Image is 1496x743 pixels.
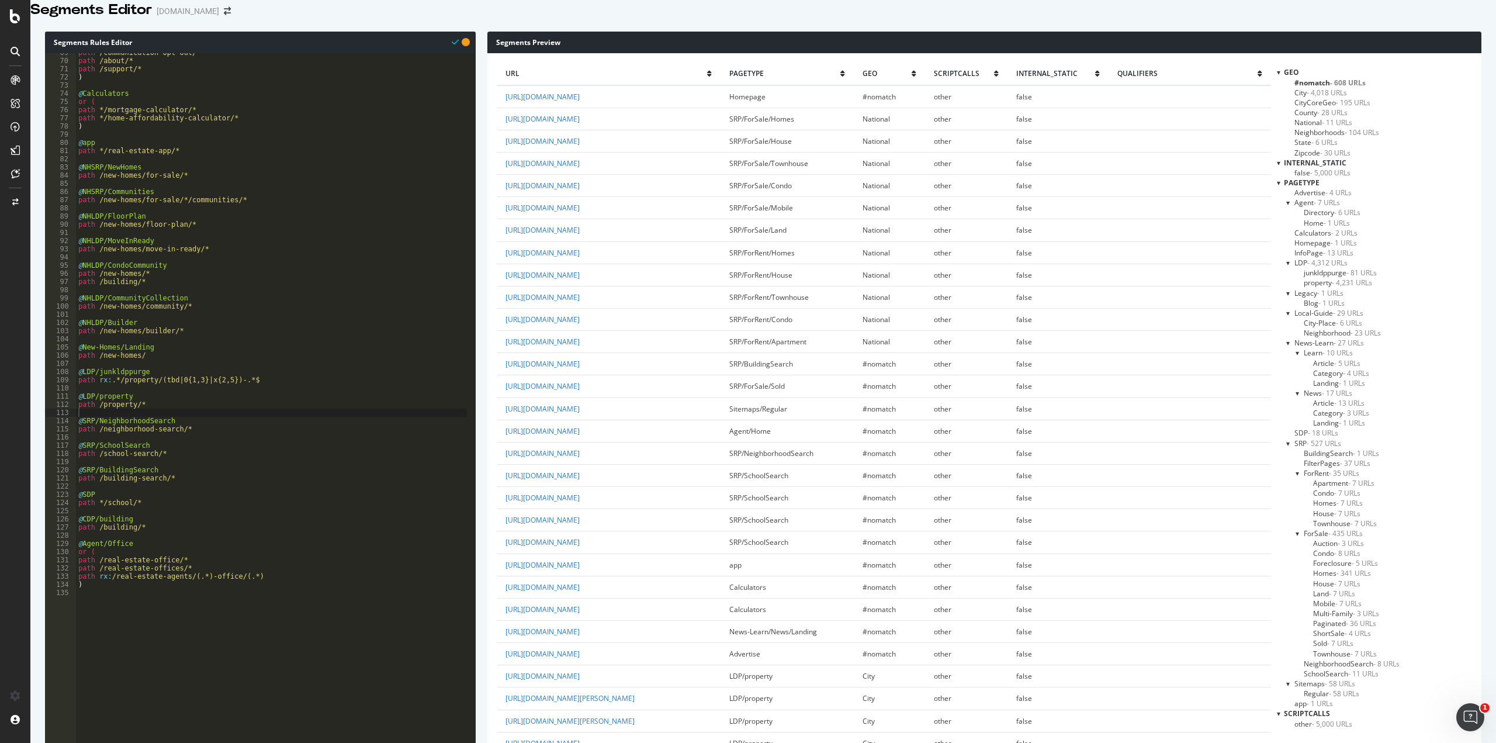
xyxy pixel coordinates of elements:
span: other [934,493,951,503]
div: 79 [45,130,76,139]
span: other [934,136,951,146]
span: - 2 URLs [1331,228,1358,238]
span: false [1016,92,1032,102]
span: SRP/ForSale/House [729,136,792,146]
span: Click to filter pagetype on News-Learn/News/Article [1313,398,1365,408]
span: Click to filter pagetype on News-Learn/News/Landing [1313,418,1365,428]
span: Geo [1284,67,1299,77]
a: [URL][DOMAIN_NAME] [505,582,580,592]
span: false [1016,181,1032,191]
span: - 1 URLs [1353,448,1379,458]
span: - 6 URLs [1336,318,1362,328]
div: [DOMAIN_NAME] [157,5,219,17]
span: Geo [863,68,912,78]
div: 78 [45,122,76,130]
span: Click to filter pagetype on SRP/BuildingSearch [1304,448,1379,458]
a: [URL][DOMAIN_NAME] [505,671,580,681]
span: false [1016,471,1032,481]
span: SRP/SchoolSearch [729,493,788,503]
span: other [934,225,951,235]
a: [URL][DOMAIN_NAME] [505,426,580,436]
a: [URL][DOMAIN_NAME] [505,225,580,235]
a: [URL][DOMAIN_NAME] [505,560,580,570]
span: Click to filter pagetype on Calculators [1294,228,1358,238]
div: 130 [45,548,76,556]
span: Click to filter pagetype on SRP/ForRent/Apartment [1313,478,1374,488]
a: [URL][DOMAIN_NAME] [505,315,580,324]
span: SRP/ForSale/Sold [729,381,785,391]
span: Click to filter pagetype on Local-Guide/City-Place [1304,318,1362,328]
span: - 17 URLs [1322,388,1352,398]
span: - 1 URLs [1331,238,1357,248]
span: SRP/ForRent/Apartment [729,337,806,347]
span: other [934,292,951,302]
span: SRP/ForRent/House [729,270,792,280]
span: SRP/ForSale/Homes [729,114,794,124]
span: - 7 URLs [1350,519,1377,528]
div: 89 [45,212,76,220]
div: 80 [45,139,76,147]
iframe: Intercom live chat [1456,703,1484,731]
span: - 527 URLs [1307,438,1341,448]
span: #nomatch [863,560,896,570]
div: 113 [45,409,76,417]
div: 124 [45,499,76,507]
span: - 7 URLs [1348,478,1374,488]
span: other [934,426,951,436]
a: [URL][DOMAIN_NAME] [505,359,580,369]
span: other [934,270,951,280]
span: Click to filter pagetype on SRP/ForSale/Homes [1313,568,1371,578]
a: [URL][DOMAIN_NAME] [505,203,580,213]
div: 128 [45,531,76,540]
span: SRP/ForSale/Mobile [729,203,793,213]
span: National [863,270,890,280]
span: - 6 URLs [1334,208,1360,217]
div: 127 [45,523,76,531]
span: - 195 URLs [1336,98,1370,108]
span: other [934,114,951,124]
span: SRP/SchoolSearch [729,515,788,525]
span: Agent/Home [729,426,771,436]
span: National [863,315,890,324]
span: Syntax is valid [452,36,459,47]
span: false [1016,136,1032,146]
span: - 81 URLs [1346,268,1377,278]
span: false [1016,426,1032,436]
span: other [934,203,951,213]
a: [URL][DOMAIN_NAME][PERSON_NAME] [505,693,635,703]
span: false [1016,114,1032,124]
div: 132 [45,564,76,572]
div: 92 [45,237,76,245]
div: 73 [45,81,76,89]
span: Click to filter pagetype on SDP [1294,428,1338,438]
span: - 104 URLs [1345,127,1379,137]
span: #nomatch [863,471,896,481]
div: 76 [45,106,76,114]
span: National [863,225,890,235]
span: qualifiers [1117,68,1258,78]
div: 112 [45,400,76,409]
div: 126 [45,515,76,523]
span: Click to filter pagetype on SRP/ForRent and its children [1304,468,1359,478]
span: Click to filter pagetype on Agent/Directory [1304,208,1360,217]
span: internal_static [1016,68,1095,78]
span: National [863,292,890,302]
span: Click to filter pagetype on News-Learn/Learn/Category [1313,368,1369,378]
div: 131 [45,556,76,564]
a: [URL][DOMAIN_NAME][PERSON_NAME] [505,716,635,726]
span: Click to filter Geo on State [1294,137,1338,147]
a: [URL][DOMAIN_NAME] [505,92,580,102]
div: 84 [45,171,76,179]
span: - 1 URLs [1339,418,1365,428]
div: 70 [45,57,76,65]
span: Sitemaps/Regular [729,404,787,414]
div: 109 [45,376,76,384]
a: [URL][DOMAIN_NAME] [505,515,580,525]
span: - 4,231 URLs [1332,278,1372,288]
span: SRP/ForRent/Condo [729,315,792,324]
span: false [1016,404,1032,414]
div: 121 [45,474,76,482]
span: Click to filter pagetype on SRP/ForSale/Auction [1313,538,1364,548]
div: 114 [45,417,76,425]
span: - 4,018 URLs [1307,88,1347,98]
